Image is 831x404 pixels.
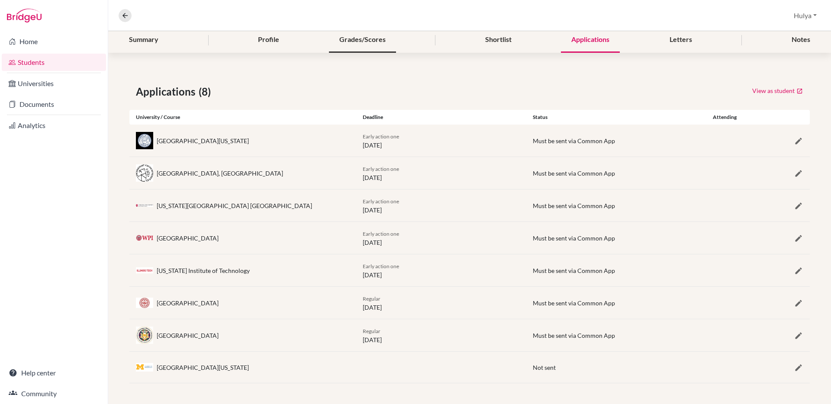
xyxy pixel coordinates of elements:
[136,84,199,99] span: Applications
[356,164,526,182] div: [DATE]
[356,113,526,121] div: Deadline
[752,84,803,97] a: View as student
[356,229,526,247] div: [DATE]
[199,84,214,99] span: (8)
[157,298,219,308] div: [GEOGRAPHIC_DATA]
[136,235,153,240] img: us_wpi_0wkvzfge.png
[2,75,106,92] a: Universities
[363,166,399,172] span: Early action one
[157,201,312,210] div: [US_STATE][GEOGRAPHIC_DATA] [GEOGRAPHIC_DATA]
[157,331,219,340] div: [GEOGRAPHIC_DATA]
[533,364,556,371] span: Not sent
[363,263,399,269] span: Early action one
[157,169,283,178] div: [GEOGRAPHIC_DATA], [GEOGRAPHIC_DATA]
[7,9,42,22] img: Bridge-U
[2,117,106,134] a: Analytics
[2,96,106,113] a: Documents
[136,363,153,372] img: us_umi_m_7di3pp.jpeg
[2,385,106,402] a: Community
[533,170,615,177] span: Must be sent via Common App
[475,27,522,53] div: Shortlist
[129,113,356,121] div: University / Course
[157,363,249,372] div: [GEOGRAPHIC_DATA][US_STATE]
[136,164,153,181] img: us_purd_to3ajwzr.jpeg
[157,136,249,145] div: [GEOGRAPHIC_DATA][US_STATE]
[136,132,153,149] img: us_ill_l_fdlyzs.jpeg
[533,332,615,339] span: Must be sent via Common App
[356,196,526,215] div: [DATE]
[356,261,526,279] div: [DATE]
[781,27,821,53] div: Notes
[533,234,615,242] span: Must be sent via Common App
[561,27,620,53] div: Applications
[363,295,380,302] span: Regular
[248,27,290,53] div: Profile
[363,328,380,334] span: Regular
[533,137,615,144] span: Must be sent via Common App
[533,267,615,274] span: Must be sent via Common App
[533,299,615,307] span: Must be sent via Common App
[136,204,153,207] img: us_ind_86awefzk.jpeg
[526,113,696,121] div: Status
[363,198,399,205] span: Early action one
[157,234,219,243] div: [GEOGRAPHIC_DATA]
[363,133,399,140] span: Early action one
[119,27,169,53] div: Summary
[2,33,106,50] a: Home
[533,202,615,209] span: Must be sent via Common App
[136,327,153,344] img: us_cmu_367_tv8j.jpeg
[329,27,396,53] div: Grades/Scores
[356,294,526,312] div: [DATE]
[696,113,753,121] div: Attending
[790,7,821,24] button: Hulya
[2,54,106,71] a: Students
[2,364,106,382] a: Help center
[136,267,153,273] img: us_web_vfdaxlyt.jpeg
[659,27,702,53] div: Letters
[363,231,399,237] span: Early action one
[136,298,153,308] img: us_bu_ac1yjjte.jpeg
[356,326,526,344] div: [DATE]
[157,266,250,275] div: [US_STATE] Institute of Technology
[356,131,526,150] div: [DATE]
